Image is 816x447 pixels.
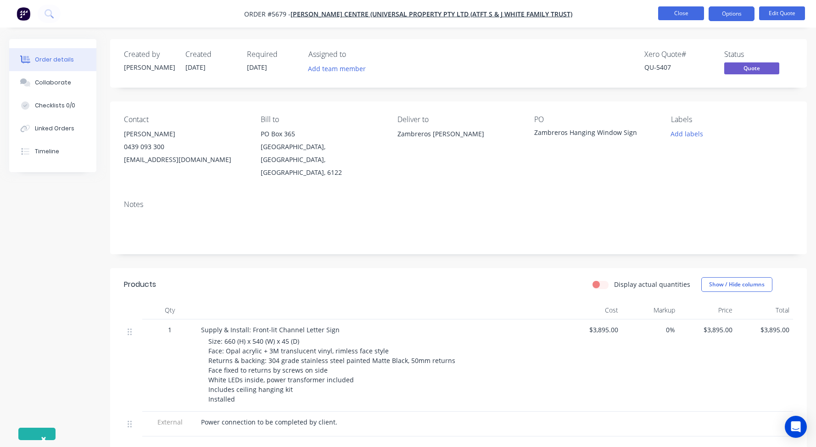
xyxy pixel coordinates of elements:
[626,325,676,335] span: 0%
[35,124,74,133] div: Linked Orders
[644,50,713,59] div: Xero Quote #
[671,115,793,124] div: Labels
[666,128,708,140] button: Add labels
[261,128,383,140] div: PO Box 365
[261,128,383,179] div: PO Box 365[GEOGRAPHIC_DATA], [GEOGRAPHIC_DATA], [GEOGRAPHIC_DATA], 6122
[35,147,59,156] div: Timeline
[185,63,206,72] span: [DATE]
[658,6,704,20] button: Close
[35,56,74,64] div: Order details
[247,63,267,72] span: [DATE]
[124,128,246,140] div: [PERSON_NAME]
[124,50,174,59] div: Created by
[9,140,96,163] button: Timeline
[244,10,291,18] span: Order #5679 -
[568,325,618,335] span: $3,895.00
[397,128,520,157] div: Zambreros [PERSON_NAME]
[303,62,371,75] button: Add team member
[682,325,732,335] span: $3,895.00
[208,337,455,403] span: Size: 660 (H) x 540 (W) x 45 (D) Face: Opal acrylic + 3M translucent vinyl, rimless face style Re...
[124,279,156,290] div: Products
[397,115,520,124] div: Deliver to
[185,50,236,59] div: Created
[564,301,622,319] div: Cost
[9,94,96,117] button: Checklists 0/0
[17,7,30,21] img: Factory
[124,140,246,153] div: 0439 093 300
[41,432,46,445] span: ×
[35,101,75,110] div: Checklists 0/0
[701,277,772,292] button: Show / Hide columns
[124,115,246,124] div: Contact
[261,115,383,124] div: Bill to
[740,325,790,335] span: $3,895.00
[247,50,297,59] div: Required
[9,71,96,94] button: Collaborate
[124,62,174,72] div: [PERSON_NAME]
[308,62,371,75] button: Add team member
[35,78,71,87] div: Collaborate
[397,128,520,140] div: Zambreros [PERSON_NAME]
[291,10,572,18] a: [PERSON_NAME] Centre (Universal Property Pty Ltd (ATFT S & J White Family Trust)
[9,48,96,71] button: Order details
[146,417,194,427] span: External
[142,301,197,319] div: Qty
[736,301,794,319] div: Total
[124,200,793,209] div: Notes
[308,50,400,59] div: Assigned to
[534,128,649,140] div: Zambreros Hanging Window Sign
[201,418,337,426] span: Power connection to be completed by client.
[124,128,246,166] div: [PERSON_NAME]0439 093 300[EMAIL_ADDRESS][DOMAIN_NAME]
[614,279,690,289] label: Display actual quantities
[785,416,807,438] div: Open Intercom Messenger
[201,325,340,334] span: Supply & Install: Front-lit Channel Letter Sign
[644,62,713,72] div: QU-5407
[759,6,805,20] button: Edit Quote
[9,117,96,140] button: Linked Orders
[124,153,246,166] div: [EMAIL_ADDRESS][DOMAIN_NAME]
[534,115,656,124] div: PO
[168,325,172,335] span: 1
[679,301,736,319] div: Price
[724,62,779,76] button: Quote
[709,6,755,21] button: Options
[724,50,793,59] div: Status
[622,301,679,319] div: Markup
[724,62,779,74] span: Quote
[261,140,383,179] div: [GEOGRAPHIC_DATA], [GEOGRAPHIC_DATA], [GEOGRAPHIC_DATA], 6122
